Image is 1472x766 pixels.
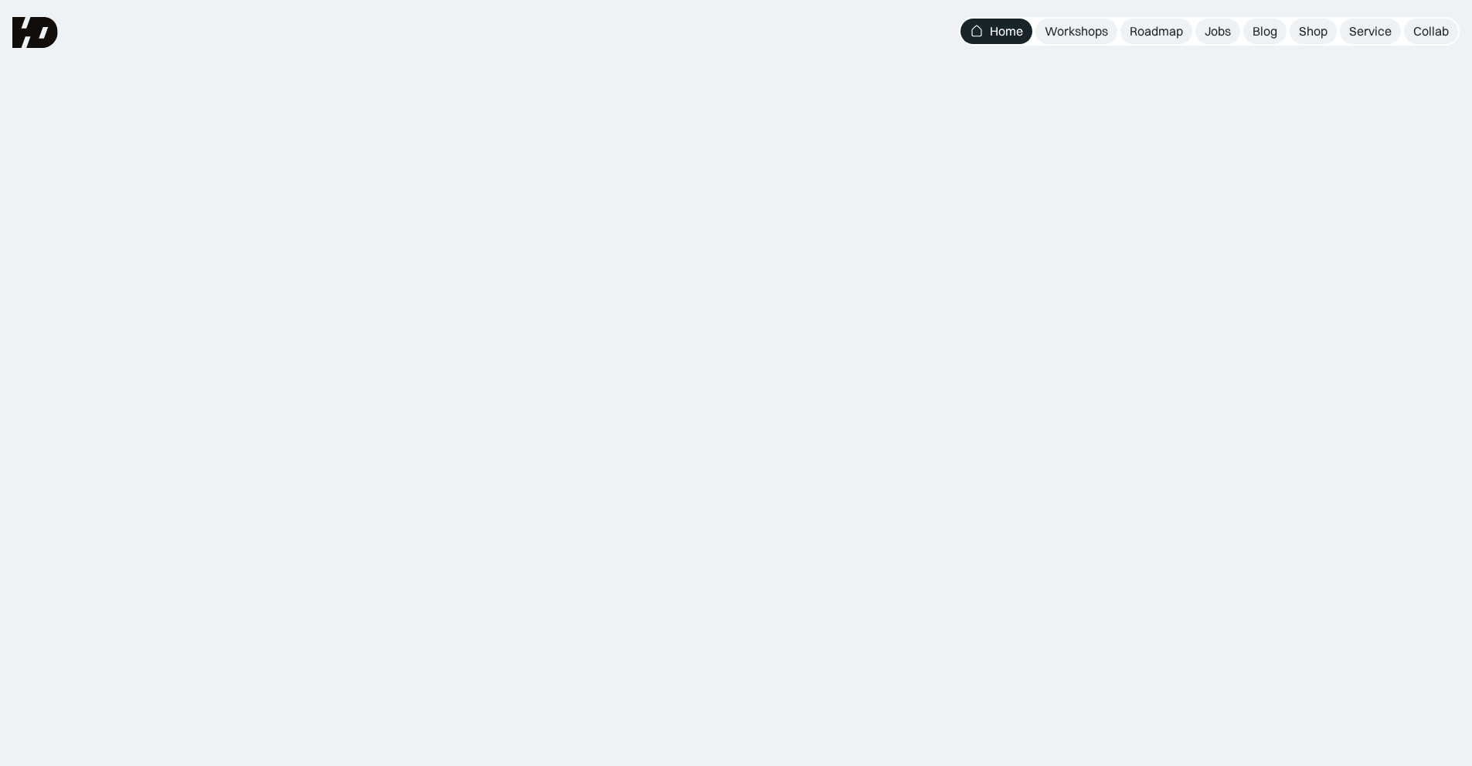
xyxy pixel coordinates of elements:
[1035,19,1117,44] a: Workshops
[1130,23,1183,39] div: Roadmap
[1045,23,1108,39] div: Workshops
[960,19,1032,44] a: Home
[1349,23,1392,39] div: Service
[1243,19,1287,44] a: Blog
[1404,19,1458,44] a: Collab
[990,23,1023,39] div: Home
[1290,19,1337,44] a: Shop
[1120,19,1192,44] a: Roadmap
[1299,23,1328,39] div: Shop
[1340,19,1401,44] a: Service
[1205,23,1231,39] div: Jobs
[1195,19,1240,44] a: Jobs
[1253,23,1277,39] div: Blog
[1413,23,1449,39] div: Collab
